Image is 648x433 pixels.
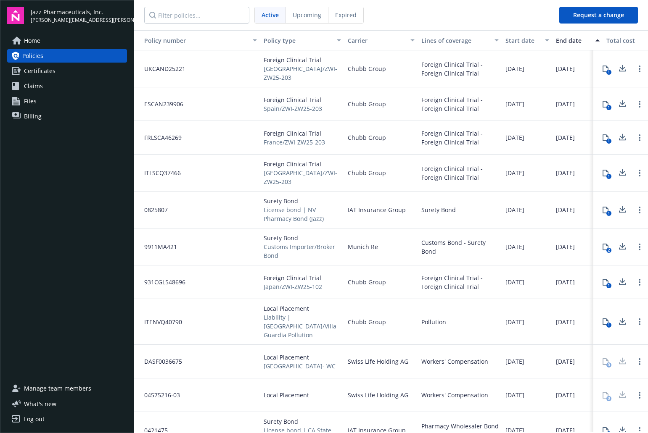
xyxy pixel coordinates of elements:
div: 1 [606,105,611,110]
span: [DATE] [556,278,575,286]
span: FRLSCA46269 [138,133,182,142]
span: Active [262,10,279,19]
a: Billing [7,110,127,123]
button: Request a change [559,7,638,24]
span: 0825807 [138,205,168,214]
span: Surety Bond [264,234,341,242]
div: Customs Bond - Surety Bond [421,238,499,256]
span: Files [24,94,37,108]
button: End date [553,30,603,50]
span: [DATE] [505,168,524,177]
button: What's new [7,399,70,408]
button: Jazz Pharmaceuticals, Inc.[PERSON_NAME][EMAIL_ADDRESS][PERSON_NAME][DOMAIN_NAME] [31,7,127,24]
span: Foreign Clinical Trial [264,55,341,64]
div: Workers' Compensation [421,357,488,366]
a: Open options [635,390,645,400]
span: [GEOGRAPHIC_DATA]/ZWI-ZW25-203 [264,64,341,82]
span: [DATE] [556,168,575,177]
div: 1 [606,174,611,179]
span: [DATE] [556,205,575,214]
button: 1 [597,96,614,113]
span: Chubb Group [348,64,386,73]
button: Carrier [344,30,418,50]
span: Foreign Clinical Trial [264,95,322,104]
a: Open options [635,133,645,143]
span: ESCAN239906 [138,100,183,108]
span: Expired [335,10,357,19]
span: Certificates [24,64,56,78]
div: 1 [606,283,611,288]
span: [DATE] [505,64,524,73]
span: 04575216-03 [138,391,180,399]
span: Upcoming [293,10,321,19]
span: Chubb Group [348,168,386,177]
span: [DATE] [505,357,524,366]
span: Jazz Pharmaceuticals, Inc. [31,8,127,16]
div: 1 [606,70,611,75]
span: Chubb Group [348,278,386,286]
span: [DATE] [505,278,524,286]
button: 1 [597,274,614,291]
span: DASF0036675 [138,357,182,366]
span: [DATE] [556,133,575,142]
span: [DATE] [556,357,575,366]
div: Foreign Clinical Trial - Foreign Clinical Trial [421,95,499,113]
div: Total cost [606,36,645,45]
span: [DATE] [556,242,575,251]
div: Workers' Compensation [421,391,488,399]
span: Surety Bond [264,197,341,205]
span: Foreign Clinical Trial [264,273,322,282]
a: Open options [635,357,645,367]
div: Foreign Clinical Trial - Foreign Clinical Trial [421,60,499,78]
div: Policy type [264,36,332,45]
div: Start date [505,36,540,45]
div: Foreign Clinical Trial - Foreign Clinical Trial [421,273,499,291]
span: Spain/ZWI-ZW25-203 [264,104,322,113]
a: Open options [635,205,645,215]
a: Claims [7,79,127,93]
span: [DATE] [505,100,524,108]
button: 1 [597,202,614,218]
button: 2 [597,239,614,255]
div: 2 [606,248,611,253]
span: Surety Bond [264,417,341,426]
a: Policies [7,49,127,63]
div: Carrier [348,36,405,45]
span: Billing [24,110,42,123]
span: [DATE] [556,391,575,399]
div: Log out [24,412,45,426]
span: France/ZWI-ZW25-203 [264,138,325,147]
span: [DATE] [505,133,524,142]
a: Manage team members [7,382,127,395]
span: ITLSCQ37466 [138,168,181,177]
span: Liability | [GEOGRAPHIC_DATA]/Villa Guardia Pollution [264,313,341,339]
span: [DATE] [505,205,524,214]
div: 1 [606,211,611,216]
button: 1 [597,313,614,330]
span: Policies [22,49,43,63]
span: Japan/ZWI-ZW25-102 [264,282,322,291]
span: [DATE] [505,391,524,399]
div: Pollution [421,318,446,326]
span: Munich Re [348,242,378,251]
img: navigator-logo.svg [7,7,24,24]
span: [DATE] [505,318,524,326]
span: ITENVQ40790 [138,318,182,326]
a: Open options [635,317,645,327]
span: IAT Insurance Group [348,205,406,214]
a: Certificates [7,64,127,78]
button: 1 [597,165,614,181]
div: Foreign Clinical Trial - Foreign Clinical Trial [421,164,499,182]
span: Swiss Life Holding AG [348,357,408,366]
span: Foreign Clinical Trial [264,160,341,168]
a: Open options [635,242,645,252]
span: Local Placement [264,304,341,313]
span: [DATE] [556,100,575,108]
button: 1 [597,60,614,77]
span: What ' s new [24,399,56,408]
div: End date [556,36,590,45]
span: [PERSON_NAME][EMAIL_ADDRESS][PERSON_NAME][DOMAIN_NAME] [31,16,127,24]
div: Surety Bond [421,205,456,214]
span: Customs Importer/Broker Bond [264,242,341,260]
span: 9911MA421 [138,242,177,251]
